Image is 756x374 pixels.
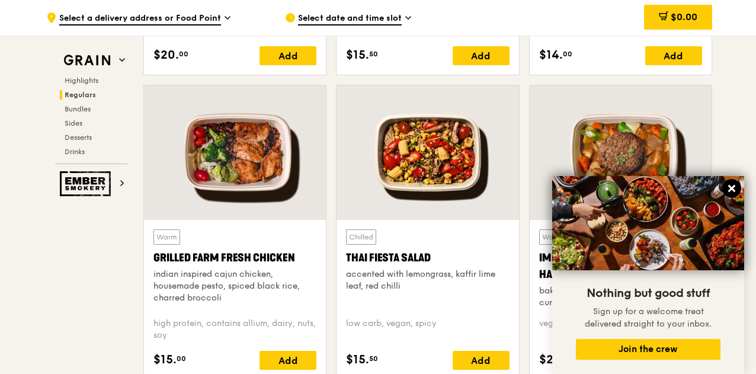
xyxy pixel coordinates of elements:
button: Join the crew [576,339,720,360]
span: Select date and time slot [298,12,402,25]
div: Impossible Ground Beef Hamburg with Japanese Curry [539,250,702,283]
div: accented with lemongrass, kaffir lime leaf, red chilli [346,268,509,292]
span: $20. [153,46,179,64]
div: indian inspired cajun chicken, housemade pesto, spiced black rice, charred broccoli [153,268,316,304]
span: $0.00 [671,11,697,23]
span: 50 [369,49,378,59]
div: Add [645,46,702,65]
div: Grilled Farm Fresh Chicken [153,250,316,266]
div: high protein, contains allium, dairy, nuts, soy [153,318,316,341]
div: Thai Fiesta Salad [346,250,509,266]
span: $15. [153,351,177,369]
span: 00 [177,354,186,363]
span: 50 [369,354,378,363]
img: DSC07876-Edit02-Large.jpeg [552,176,744,270]
span: $15. [346,351,369,369]
div: baked Impossible hamburg, Japanese curry, poached okra and carrots [539,285,702,309]
div: low carb, vegan, spicy [346,318,509,341]
img: Grain web logo [60,50,114,71]
span: Highlights [65,76,98,85]
span: Desserts [65,133,92,142]
span: Nothing but good stuff [587,286,710,301]
div: Add [260,351,316,370]
span: $14. [539,46,563,64]
div: Add [453,46,510,65]
div: Warm [153,229,180,245]
div: Chilled [346,229,376,245]
span: $21. [539,351,562,369]
span: Select a delivery address or Food Point [59,12,221,25]
span: 00 [563,49,572,59]
span: Regulars [65,91,96,99]
div: Warm [539,229,566,245]
img: Ember Smokery web logo [60,171,114,196]
span: Sides [65,119,82,127]
span: Sign up for a welcome treat delivered straight to your inbox. [585,306,712,329]
span: $15. [346,46,369,64]
div: vegan, contains allium, soy, wheat [539,318,702,341]
span: Bundles [65,105,91,113]
button: Close [722,179,741,198]
div: Add [260,46,316,65]
div: Add [453,351,510,370]
span: Drinks [65,148,85,156]
span: 00 [179,49,188,59]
